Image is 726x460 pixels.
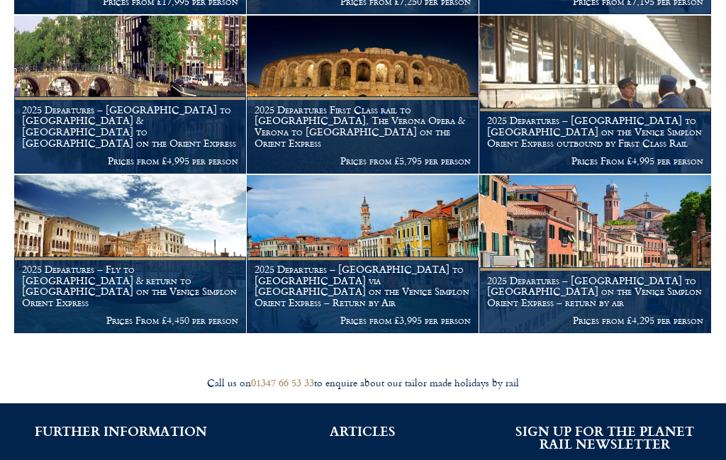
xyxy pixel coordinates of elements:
[14,16,247,174] a: 2025 Departures – [GEOGRAPHIC_DATA] to [GEOGRAPHIC_DATA] & [GEOGRAPHIC_DATA] to [GEOGRAPHIC_DATA]...
[487,115,703,148] h1: 2025 Departures – [GEOGRAPHIC_DATA] to [GEOGRAPHIC_DATA] on the Venice Simplon Orient Express out...
[263,425,462,437] h2: ARTICLES
[14,175,247,334] a: 2025 Departures – Fly to [GEOGRAPHIC_DATA] & return to [GEOGRAPHIC_DATA] on the Venice Simplon Or...
[255,104,471,149] h1: 2025 Departures First Class rail to [GEOGRAPHIC_DATA], The Verona Opera & Verona to [GEOGRAPHIC_D...
[22,155,238,167] p: Prices from £4,995 per person
[255,264,471,308] h1: 2025 Departures – [GEOGRAPHIC_DATA] to [GEOGRAPHIC_DATA] via [GEOGRAPHIC_DATA] on the Venice Simp...
[22,264,238,308] h1: 2025 Departures – Fly to [GEOGRAPHIC_DATA] & return to [GEOGRAPHIC_DATA] on the Venice Simplon Or...
[506,425,705,450] h2: SIGN UP FOR THE PLANET RAIL NEWSLETTER
[247,175,479,334] a: 2025 Departures – [GEOGRAPHIC_DATA] to [GEOGRAPHIC_DATA] via [GEOGRAPHIC_DATA] on the Venice Simp...
[487,155,703,167] p: Prices From £4,995 per person
[487,315,703,326] p: Prices from £4,295 per person
[479,16,712,174] a: 2025 Departures – [GEOGRAPHIC_DATA] to [GEOGRAPHIC_DATA] on the Venice Simplon Orient Express out...
[487,275,703,308] h1: 2025 Departures – [GEOGRAPHIC_DATA] to [GEOGRAPHIC_DATA] on the Venice Simplon Orient Express – r...
[479,175,712,334] a: 2025 Departures – [GEOGRAPHIC_DATA] to [GEOGRAPHIC_DATA] on the Venice Simplon Orient Express – r...
[21,425,220,437] h2: FURTHER INFORMATION
[247,16,479,174] a: 2025 Departures First Class rail to [GEOGRAPHIC_DATA], The Verona Opera & Verona to [GEOGRAPHIC_D...
[479,175,711,333] img: Channel street, Venice Orient Express
[22,104,238,149] h1: 2025 Departures – [GEOGRAPHIC_DATA] to [GEOGRAPHIC_DATA] & [GEOGRAPHIC_DATA] to [GEOGRAPHIC_DATA]...
[255,315,471,326] p: Prices from £3,995 per person
[22,315,238,326] p: Prices From £4,450 per person
[7,376,719,390] div: Call us on to enquire about our tailor made holidays by rail
[251,375,314,390] a: 01347 66 53 33
[14,175,246,333] img: venice aboard the Orient Express
[255,155,471,167] p: Prices from £5,795 per person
